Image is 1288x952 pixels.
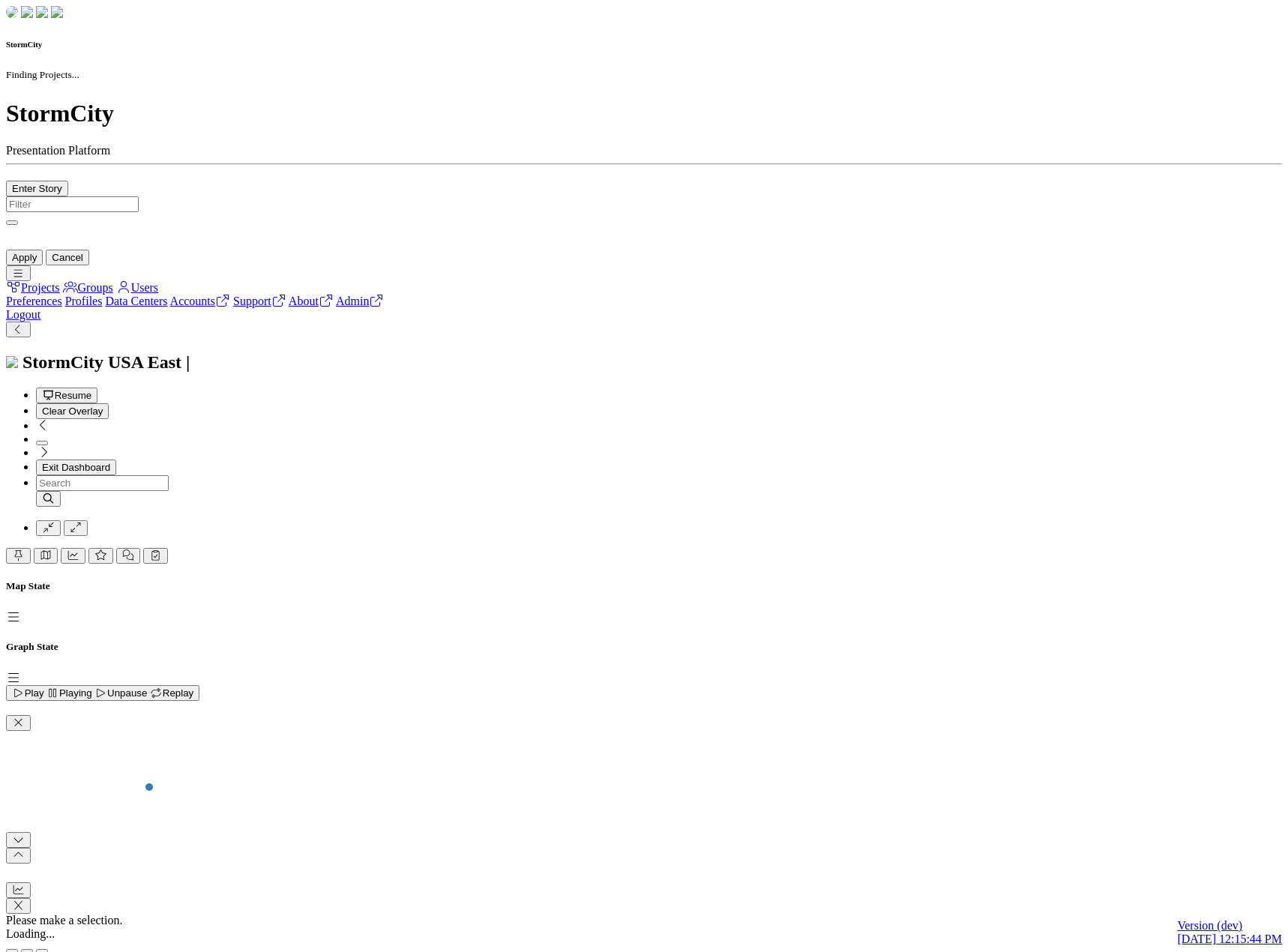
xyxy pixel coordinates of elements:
[6,580,1282,592] h5: Map State
[6,308,40,321] a: Logout
[6,914,1282,927] div: Please make a selection.
[1177,919,1282,946] a: Version (dev) [DATE] 12:15:44 PM
[6,69,79,80] small: Finding Projects...
[6,295,62,307] a: Preferences
[22,352,103,372] span: StormCity
[108,352,181,372] span: USA East
[116,281,158,294] a: Users
[105,295,167,307] a: Data Centers
[170,295,230,307] a: Accounts
[6,144,110,157] span: Presentation Platform
[6,100,1282,127] h1: StormCity
[6,927,1282,941] div: Loading...
[6,250,43,265] button: Apply
[150,687,193,699] span: Replay
[6,641,1282,653] h5: Graph State
[63,281,113,294] a: Groups
[6,40,1282,49] h6: StormCity
[6,6,18,18] img: chi-fish-down.png
[36,475,169,491] input: Search
[46,250,89,265] button: Cancel
[51,6,63,18] img: chi-fish-blink.png
[289,295,334,307] a: About
[46,687,91,699] span: Playing
[233,295,286,307] a: Support
[6,196,139,212] input: Filter
[1177,933,1282,945] span: [DATE] 12:15:44 PM
[186,352,190,372] span: |
[12,687,44,699] span: Play
[36,403,109,419] button: Clear Overlay
[65,295,103,307] a: Profiles
[336,295,384,307] a: Admin
[36,388,97,403] button: Resume
[21,6,33,18] img: chi-fish-down.png
[6,356,18,368] img: chi-fish-icon.svg
[36,6,48,18] img: chi-fish-up.png
[6,181,68,196] button: Enter Story
[36,460,116,475] button: Exit Dashboard
[6,281,60,294] a: Projects
[6,685,199,701] button: Play Playing Unpause Replay
[94,687,147,699] span: Unpause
